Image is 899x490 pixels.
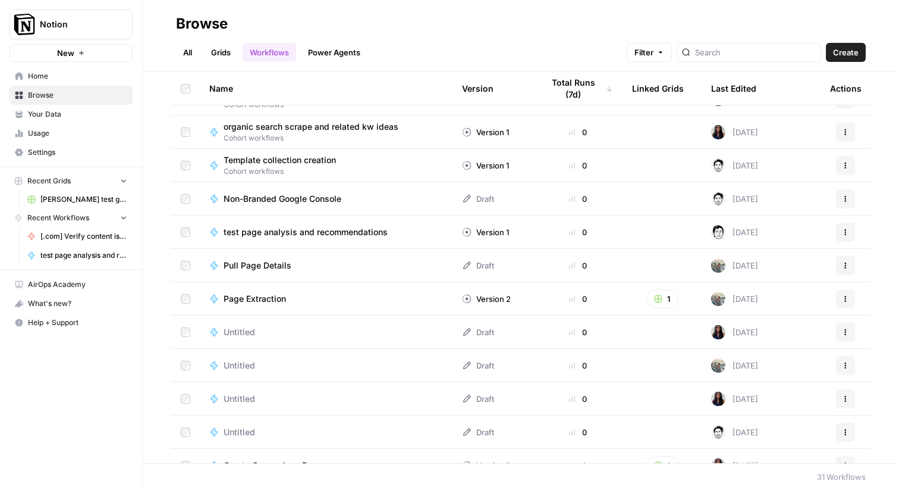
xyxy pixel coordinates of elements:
[817,471,866,483] div: 31 Workflows
[224,166,345,177] span: Cohort workflows
[711,358,758,373] div: [DATE]
[711,125,758,139] div: [DATE]
[224,121,398,133] span: organic search scrape and related kw ideas
[543,260,613,271] div: 0
[10,124,133,143] a: Usage
[826,43,866,62] button: Create
[224,393,255,405] span: Untitled
[711,292,725,306] img: 75qonnoumdsaaghxm7olv8a2cxbb
[627,43,672,62] button: Filter
[57,47,74,59] span: New
[833,46,859,58] span: Create
[711,158,758,173] div: [DATE]
[462,460,511,472] div: Version 3
[543,193,613,205] div: 0
[209,293,443,305] a: Page Extraction
[28,147,127,158] span: Settings
[28,109,127,120] span: Your Data
[711,392,758,406] div: [DATE]
[711,192,758,206] div: [DATE]
[209,360,443,372] a: Untitled
[209,72,443,105] div: Name
[543,326,613,338] div: 0
[543,293,613,305] div: 0
[224,226,388,238] span: test page analysis and recommendations
[646,456,678,475] button: 1
[711,292,758,306] div: [DATE]
[209,426,443,438] a: Untitled
[711,258,725,273] img: 75qonnoumdsaaghxm7olv8a2cxbb
[209,326,443,338] a: Untitled
[711,458,725,473] img: rox323kbkgutb4wcij4krxobkpon
[209,193,443,205] a: Non-Branded Google Console
[462,260,494,271] div: Draft
[462,293,511,305] div: Version 2
[40,194,127,205] span: [PERSON_NAME] test grid
[14,14,35,35] img: Notion Logo
[10,44,133,62] button: New
[711,158,725,173] img: 5lp2bkrprq8dftg9hzi4ynhb01dj
[28,90,127,101] span: Browse
[10,86,133,105] a: Browse
[543,160,613,171] div: 0
[22,246,133,265] a: test page analysis and recommendations
[224,260,291,271] span: Pull Page Details
[711,125,725,139] img: rox323kbkgutb4wcij4krxobkpon
[462,360,494,372] div: Draft
[22,190,133,209] a: [PERSON_NAME] test grid
[711,358,725,373] img: 75qonnoumdsaaghxm7olv8a2cxbb
[10,209,133,227] button: Recent Workflows
[543,360,613,372] div: 0
[711,458,758,473] div: [DATE]
[10,172,133,190] button: Recent Grids
[543,72,613,105] div: Total Runs (7d)
[711,325,725,339] img: rox323kbkgutb4wcij4krxobkpon
[10,67,133,86] a: Home
[10,313,133,332] button: Help + Support
[830,72,862,105] div: Actions
[462,193,494,205] div: Draft
[711,225,725,239] img: ygx76vswflo5630il17c0dd006mi
[209,154,443,177] a: Template collection creationCohort workflows
[543,460,613,472] div: 0
[224,154,336,166] span: Template collection creation
[543,426,613,438] div: 0
[10,294,133,313] button: What's new?
[27,213,89,223] span: Recent Workflows
[243,43,296,62] a: Workflows
[224,360,255,372] span: Untitled
[462,72,493,105] div: Version
[28,279,127,290] span: AirOps Academy
[711,72,756,105] div: Last Edited
[462,126,509,138] div: Version 1
[462,426,494,438] div: Draft
[224,193,341,205] span: Non-Branded Google Console
[224,293,286,305] span: Page Extraction
[711,225,758,239] div: [DATE]
[22,227,133,246] a: [.com] Verify content is discoverable / indexed
[209,260,443,271] a: Pull Page Details
[711,392,725,406] img: rox323kbkgutb4wcij4krxobkpon
[209,393,443,405] a: Untitled
[634,46,653,58] span: Filter
[40,18,112,30] span: Notion
[224,133,408,143] span: Cohort workflows
[10,143,133,162] a: Settings
[543,226,613,238] div: 0
[10,275,133,294] a: AirOps Academy
[646,289,678,308] button: 1
[40,231,127,242] span: [.com] Verify content is discoverable / indexed
[543,126,613,138] div: 0
[209,226,443,238] a: test page analysis and recommendations
[10,10,133,39] button: Workspace: Notion
[209,121,443,143] a: organic search scrape and related kw ideasCohort workflows
[27,176,71,186] span: Recent Grids
[28,128,127,139] span: Usage
[224,460,322,472] span: Create Comparison Page
[10,295,132,313] div: What's new?
[711,425,725,439] img: 5lp2bkrprq8dftg9hzi4ynhb01dj
[695,46,816,58] input: Search
[301,43,367,62] a: Power Agents
[176,43,199,62] a: All
[209,460,443,472] a: Create Comparison Page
